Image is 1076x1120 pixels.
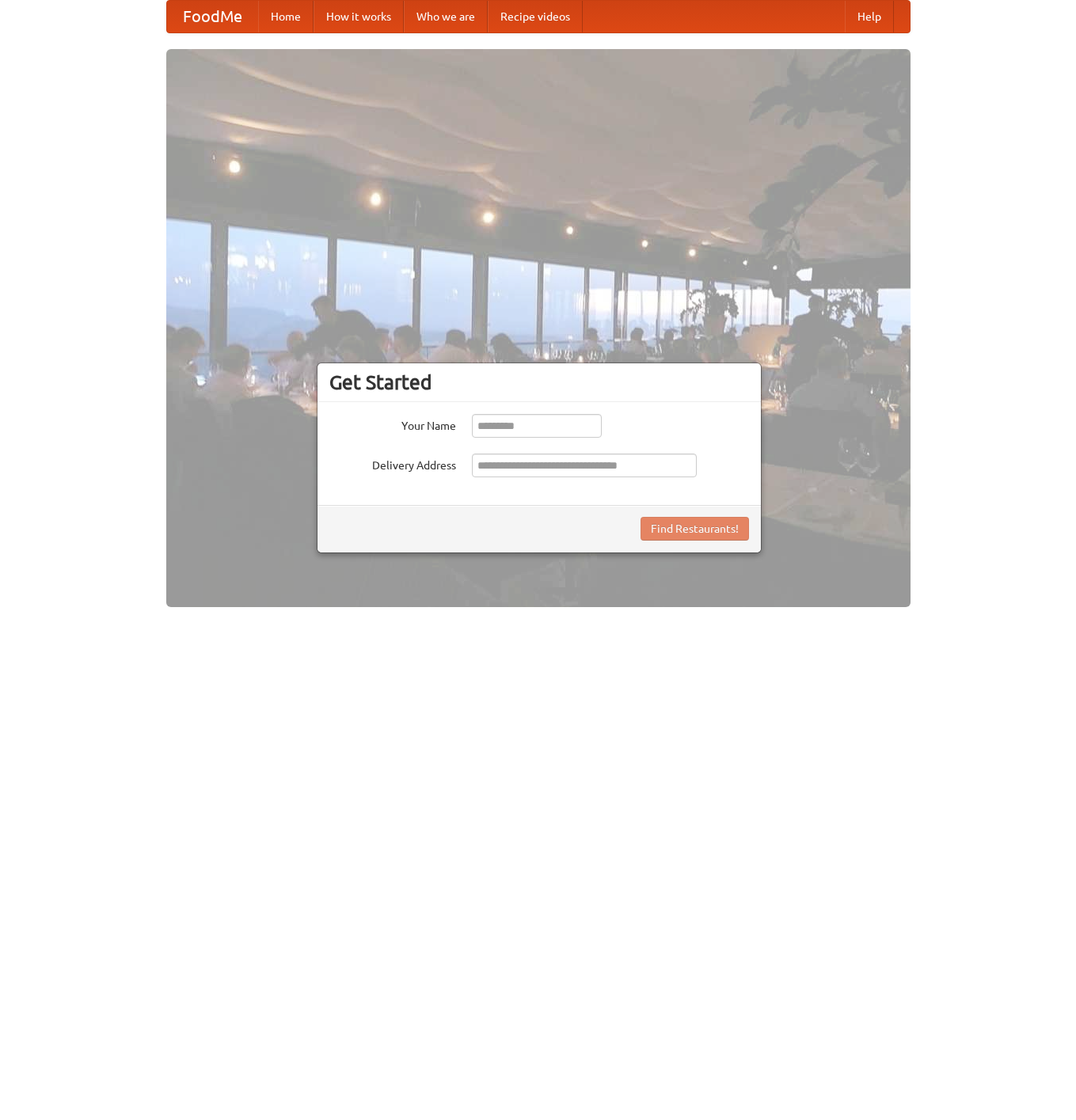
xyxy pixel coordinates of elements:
[845,1,894,32] a: Help
[329,414,456,434] label: Your Name
[329,454,456,473] label: Delivery Address
[641,517,749,541] button: Find Restaurants!
[167,1,258,32] a: FoodMe
[314,1,404,32] a: How it works
[488,1,583,32] a: Recipe videos
[404,1,488,32] a: Who we are
[329,370,749,394] h3: Get Started
[258,1,314,32] a: Home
